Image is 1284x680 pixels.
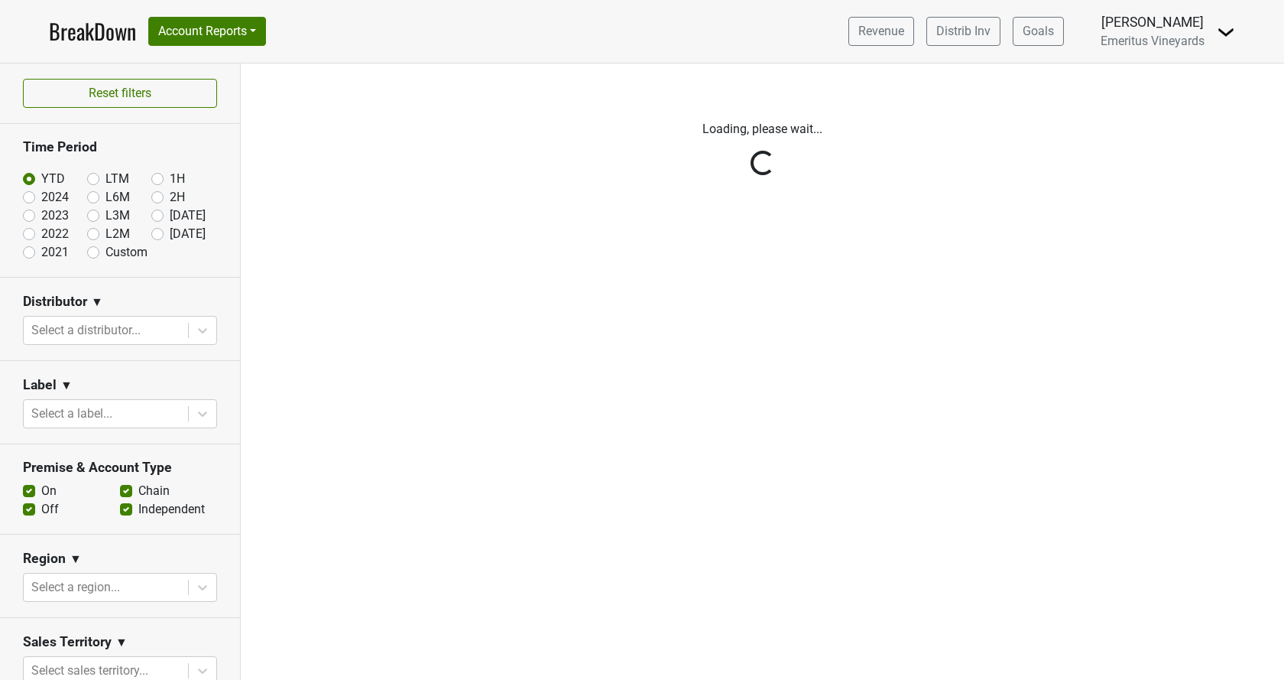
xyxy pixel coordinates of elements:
[848,17,914,46] a: Revenue
[49,15,136,47] a: BreakDown
[1101,34,1205,48] span: Emeritus Vineyards
[926,17,1000,46] a: Distrib Inv
[1217,23,1235,41] img: Dropdown Menu
[339,120,1187,138] p: Loading, please wait...
[1101,12,1205,32] div: [PERSON_NAME]
[1013,17,1064,46] a: Goals
[148,17,266,46] button: Account Reports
